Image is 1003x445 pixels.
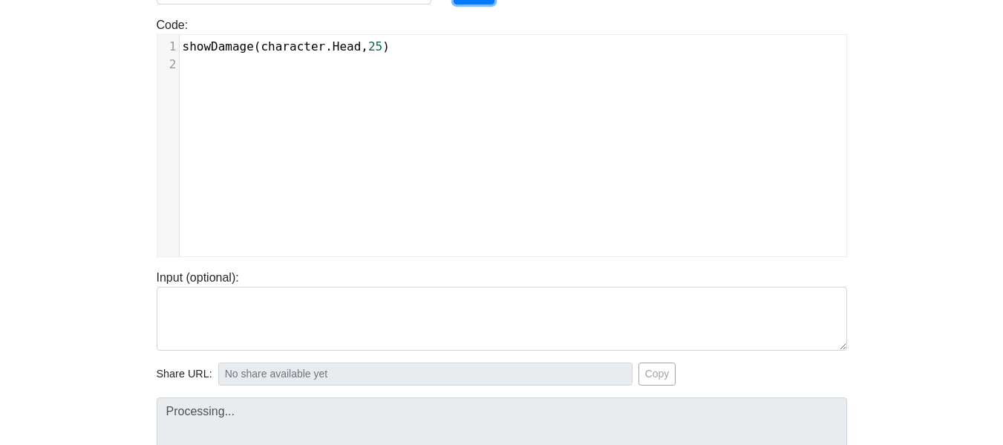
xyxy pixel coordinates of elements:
[146,16,858,257] div: Code:
[333,39,362,53] span: Head
[183,39,254,53] span: showDamage
[261,39,325,53] span: character
[146,269,858,351] div: Input (optional):
[368,39,382,53] span: 25
[157,38,179,56] div: 1
[218,363,633,386] input: No share available yet
[157,56,179,74] div: 2
[638,363,676,386] button: Copy
[183,39,390,53] span: ( . , )
[157,366,212,383] span: Share URL:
